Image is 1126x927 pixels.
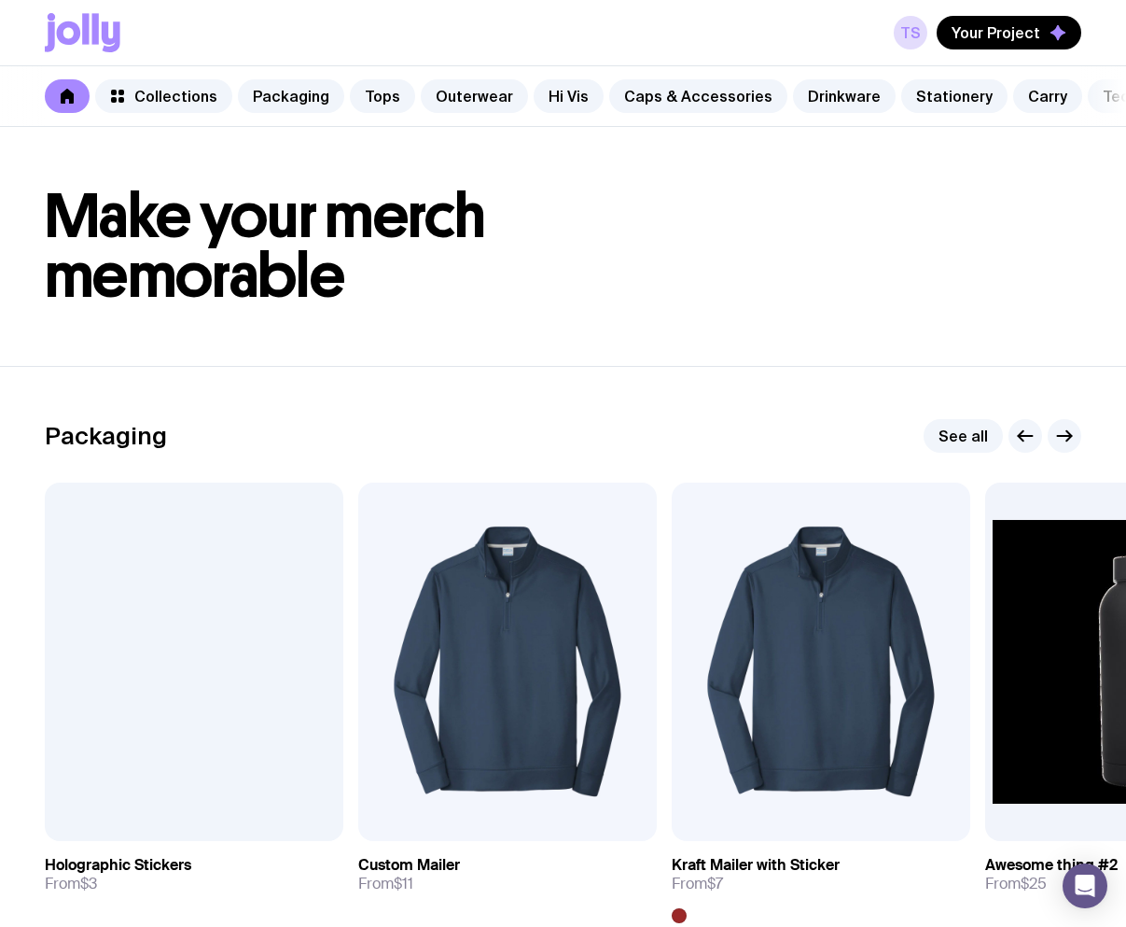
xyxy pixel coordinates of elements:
span: From [45,875,97,893]
a: Stationery [901,79,1008,113]
h3: Holographic Stickers [45,856,191,875]
a: Kraft Mailer with StickerFrom$7 [672,841,970,923]
h2: Packaging [45,422,167,450]
h3: Kraft Mailer with Sticker [672,856,840,875]
span: From [672,875,723,893]
span: Make your merch memorable [45,179,486,313]
a: TS [894,16,927,49]
h3: Custom Mailer [358,856,460,875]
a: Carry [1013,79,1082,113]
a: Collections [95,79,232,113]
span: $7 [707,874,723,893]
span: $11 [394,874,413,893]
span: $3 [80,874,97,893]
a: Packaging [238,79,344,113]
span: $25 [1021,874,1047,893]
div: Open Intercom Messenger [1063,864,1107,908]
a: Custom MailerFrom$11 [358,841,657,908]
button: Your Project [937,16,1081,49]
a: Outerwear [421,79,528,113]
span: From [985,875,1047,893]
span: From [358,875,413,893]
a: Holographic StickersFrom$3 [45,841,343,908]
span: Collections [134,87,217,105]
a: Tops [350,79,415,113]
a: Drinkware [793,79,896,113]
a: See all [924,419,1003,453]
h3: Awesome thing #2 [985,856,1118,875]
span: Your Project [952,23,1040,42]
a: Hi Vis [534,79,604,113]
a: Caps & Accessories [609,79,787,113]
